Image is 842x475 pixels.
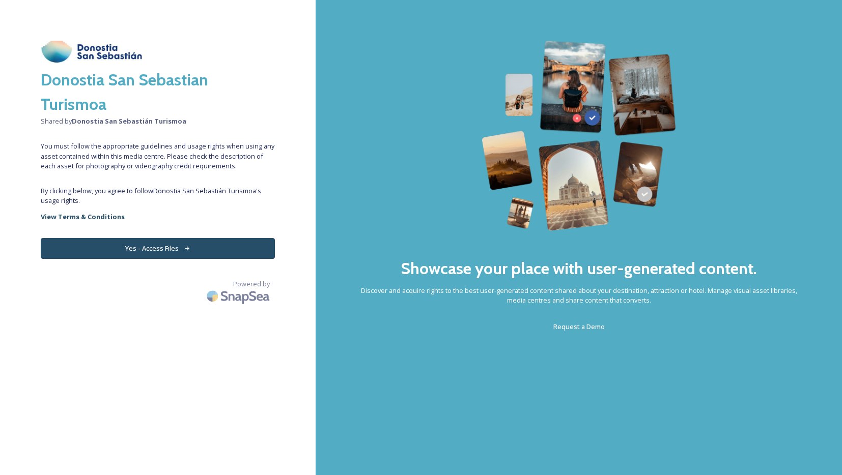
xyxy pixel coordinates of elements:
[204,284,275,308] img: SnapSea Logo
[41,238,275,259] button: Yes - Access Files
[41,68,275,116] h2: Donostia San Sebastian Turismoa
[482,41,676,231] img: 63b42ca75bacad526042e722_Group%20154-p-800.png
[41,212,125,221] strong: View Terms & Conditions
[233,279,270,289] span: Powered by
[41,141,275,171] span: You must follow the appropriate guidelines and usage rights when using any asset contained within...
[401,256,757,281] h2: Showcase your place with user-generated content.
[553,322,605,331] span: Request a Demo
[356,286,801,305] span: Discover and acquire rights to the best user-generated content shared about your destination, att...
[41,116,275,126] span: Shared by
[41,186,275,205] span: By clicking below, you agree to follow Donostia San Sebastián Turismoa 's usage rights.
[41,211,275,223] a: View Terms & Conditions
[553,320,605,333] a: Request a Demo
[41,41,143,63] img: download.jpeg
[72,116,186,126] strong: Donostia San Sebastián Turismoa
